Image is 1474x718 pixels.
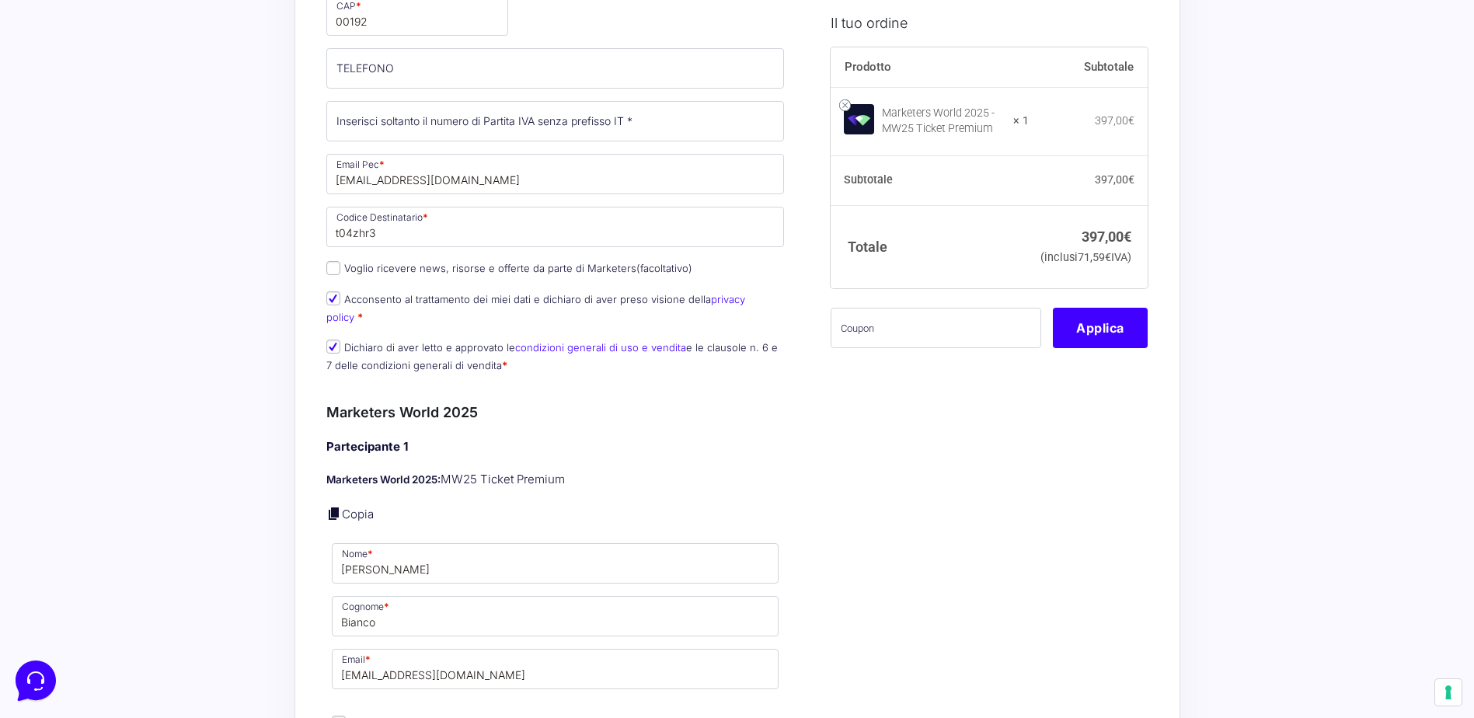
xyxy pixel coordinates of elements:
a: Copia i dettagli dell'acquirente [326,506,342,521]
label: Voglio ricevere news, risorse e offerte da parte di Marketers [326,262,692,274]
input: Acconsento al trattamento dei miei dati e dichiaro di aver preso visione dellaprivacy policy [326,291,340,305]
input: TELEFONO [326,48,785,89]
span: (facoltativo) [636,262,692,274]
small: (inclusi IVA) [1040,251,1131,264]
bdi: 397,00 [1082,228,1131,244]
span: 71,59 [1078,251,1111,264]
a: Copia [342,507,374,521]
input: Codice Destinatario * [326,207,785,247]
input: Coupon [831,308,1041,348]
img: dark [50,87,81,118]
label: Dichiaro di aver letto e approvato le e le clausole n. 6 e 7 delle condizioni generali di vendita [326,341,778,371]
button: Home [12,499,108,535]
label: Acconsento al trattamento dei miei dati e dichiaro di aver preso visione della [326,293,745,323]
h2: Ciao da Marketers 👋 [12,12,261,37]
p: MW25 Ticket Premium [326,471,785,489]
button: Aiuto [203,499,298,535]
p: Aiuto [239,521,262,535]
input: Email Pec * [326,154,785,194]
button: Applica [1053,308,1148,348]
span: € [1105,251,1111,264]
bdi: 397,00 [1095,114,1134,127]
img: Marketers World 2025 - MW25 Ticket Premium [844,103,874,134]
h3: Marketers World 2025 [326,402,785,423]
input: Voglio ricevere news, risorse e offerte da parte di Marketers(facoltativo) [326,261,340,275]
input: Dichiaro di aver letto e approvato lecondizioni generali di uso e venditae le clausole n. 6 e 7 d... [326,340,340,354]
input: Inserisci soltanto il numero di Partita IVA senza prefisso IT * [326,101,785,141]
iframe: Customerly Messenger Launcher [12,657,59,704]
a: Apri Centro Assistenza [166,193,286,205]
span: € [1128,114,1134,127]
bdi: 397,00 [1095,173,1134,186]
th: Subtotale [1029,47,1148,87]
a: condizioni generali di uso e vendita [515,341,686,354]
span: € [1128,173,1134,186]
strong: × 1 [1013,113,1029,129]
span: Inizia una conversazione [101,140,229,152]
th: Prodotto [831,47,1029,87]
img: dark [25,87,56,118]
h3: Il tuo ordine [831,12,1148,33]
h4: Partecipante 1 [326,438,785,456]
div: Marketers World 2025 - MW25 Ticket Premium [882,106,1003,137]
span: Trova una risposta [25,193,121,205]
p: Home [47,521,73,535]
th: Totale [831,205,1029,288]
span: € [1124,228,1131,244]
th: Subtotale [831,155,1029,205]
span: Le tue conversazioni [25,62,132,75]
img: dark [75,87,106,118]
strong: Marketers World 2025: [326,473,441,486]
button: Inizia una conversazione [25,131,286,162]
button: Messaggi [108,499,204,535]
input: Cerca un articolo... [35,226,254,242]
p: Messaggi [134,521,176,535]
button: Le tue preferenze relative al consenso per le tecnologie di tracciamento [1435,679,1462,706]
